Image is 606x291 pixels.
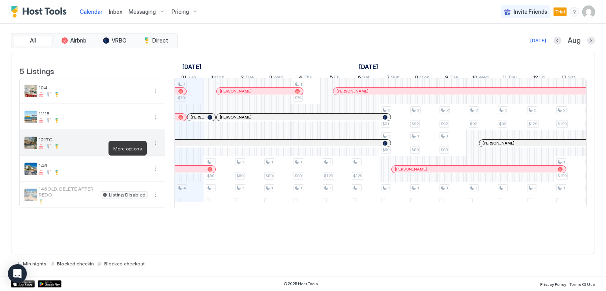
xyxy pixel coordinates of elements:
[24,163,37,175] div: listing image
[213,159,215,165] span: 1
[443,72,460,84] a: September 9, 2025
[334,74,340,82] span: Fri
[446,108,449,113] span: 2
[382,121,389,126] span: $91
[284,281,318,286] span: © 2025 Host Tools
[24,85,37,97] div: listing image
[582,6,595,18] div: User profile
[472,74,477,82] span: 10
[24,137,37,149] div: listing image
[95,35,135,46] button: VRBO
[241,74,244,82] span: 2
[568,36,581,45] span: Aug
[557,199,559,204] span: -
[151,86,160,96] div: menu
[563,159,565,165] span: 1
[266,173,273,178] span: $89
[38,280,62,287] a: Google Play Store
[501,72,519,84] a: September 11, 2025
[353,199,355,204] span: -
[555,8,565,15] span: Trial
[13,35,52,46] button: All
[330,74,333,82] span: 5
[417,185,419,191] span: 1
[533,74,538,82] span: 12
[39,85,148,91] span: 104
[178,95,185,100] span: $79
[559,72,577,84] a: September 13, 2025
[209,72,226,84] a: September 1, 2025
[242,185,244,191] span: 1
[129,8,156,15] span: Messaging
[539,74,545,82] span: Fri
[151,138,160,148] button: More options
[385,72,402,84] a: September 7, 2025
[411,147,419,152] span: $89
[245,74,254,82] span: Tue
[417,133,419,139] span: 1
[441,199,442,204] span: -
[70,37,86,44] span: Airbnb
[207,173,214,178] span: $89
[299,74,302,82] span: 4
[19,65,54,76] span: 5 Listings
[236,199,238,204] span: -
[382,147,389,152] span: $89
[470,199,471,204] span: -
[337,89,368,94] span: [PERSON_NAME]
[11,6,70,18] div: Host Tools Logo
[214,74,224,82] span: Mon
[207,199,209,204] span: -
[273,74,284,82] span: Wed
[151,164,160,174] button: More options
[540,280,566,288] a: Privacy Policy
[295,173,302,178] span: $89
[236,173,243,178] span: $89
[329,185,331,191] span: 1
[528,121,537,126] span: $129
[39,111,148,117] span: 1111B
[569,280,595,288] a: Terms Of Use
[505,185,507,191] span: 1
[271,159,273,165] span: 1
[557,173,567,178] span: $129
[213,185,215,191] span: 1
[446,133,448,139] span: 1
[563,108,565,113] span: 2
[417,108,419,113] span: 2
[54,35,94,46] button: Airbnb
[151,138,160,148] div: menu
[475,108,478,113] span: 2
[271,185,273,191] span: 1
[358,74,361,82] span: 6
[388,108,390,113] span: 2
[388,185,390,191] span: 1
[445,74,448,82] span: 9
[187,74,196,82] span: Sun
[441,121,448,126] span: $92
[39,186,97,198] span: 146OLD. DELETE AFTER REDO
[419,74,430,82] span: Mon
[151,190,160,200] div: menu
[151,164,160,174] div: menu
[388,133,390,139] span: 1
[470,72,491,84] a: September 10, 2025
[534,108,536,113] span: 2
[395,167,427,172] span: [PERSON_NAME]
[531,72,547,84] a: September 12, 2025
[449,74,458,82] span: Tue
[470,121,477,126] span: $92
[557,121,567,126] span: $129
[295,95,301,100] span: $79
[151,86,160,96] button: More options
[11,280,35,287] div: App Store
[479,74,489,82] span: Wed
[499,199,501,204] span: -
[151,112,160,122] button: More options
[387,74,390,82] span: 7
[446,185,448,191] span: 1
[415,74,418,82] span: 8
[505,108,507,113] span: 2
[391,74,400,82] span: Sun
[569,282,595,287] span: Terms Of Use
